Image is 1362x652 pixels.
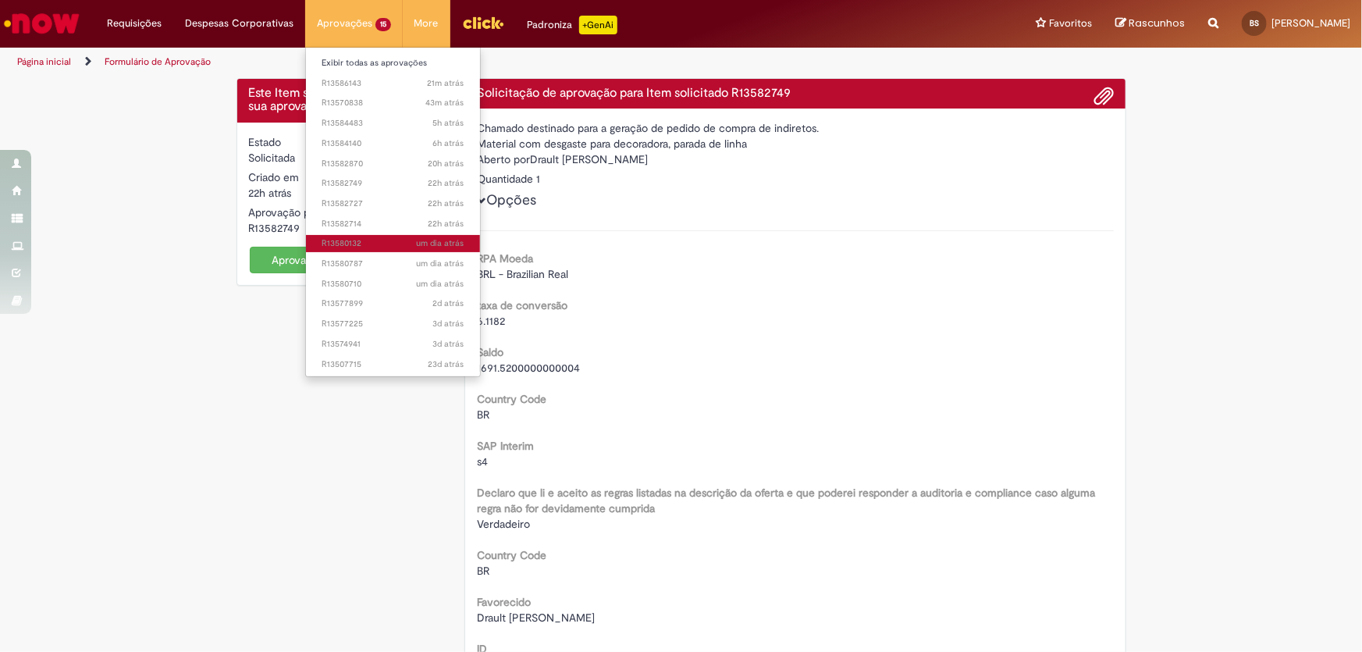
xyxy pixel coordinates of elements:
[429,358,464,370] span: 23d atrás
[429,177,464,189] span: 22h atrás
[429,218,464,230] span: 22h atrás
[322,338,464,351] span: R13574941
[322,77,464,90] span: R13586143
[477,408,489,422] span: BR
[428,77,464,89] time: 01/10/2025 14:04:35
[429,158,464,169] time: 30/09/2025 18:26:51
[477,454,488,469] span: s4
[477,361,580,375] span: 1691.5200000000004
[322,358,464,371] span: R13507715
[306,216,480,233] a: Aberto R13582714 :
[1250,18,1259,28] span: BS
[477,595,531,609] b: Favorecido
[429,358,464,370] time: 09/09/2025 14:17:24
[306,255,480,273] a: Aberto R13580787 :
[477,298,567,312] b: taxa de conversão
[433,318,464,330] time: 29/09/2025 14:23:49
[322,258,464,270] span: R13580787
[477,251,533,265] b: RPA Moeda
[433,318,464,330] span: 3d atrás
[249,134,282,150] label: Estado
[306,295,480,312] a: Aberto R13577899 :
[305,47,481,377] ul: Aprovações
[477,345,503,359] b: Saldo
[477,171,1114,187] div: Quantidade 1
[306,55,480,72] a: Exibir todas as aprovações
[417,278,464,290] span: um dia atrás
[322,278,464,290] span: R13580710
[433,338,464,350] span: 3d atrás
[433,137,464,149] time: 01/10/2025 08:29:10
[429,158,464,169] span: 20h atrás
[306,336,480,353] a: Aberto R13574941 :
[1129,16,1185,30] span: Rascunhos
[107,16,162,31] span: Requisições
[428,77,464,89] span: 21m atrás
[462,11,504,34] img: click_logo_yellow_360x200.png
[579,16,617,34] p: +GenAi
[528,16,617,34] div: Padroniza
[429,198,464,209] time: 30/09/2025 16:16:23
[477,517,530,531] span: Verdadeiro
[322,117,464,130] span: R13584483
[322,318,464,330] span: R13577225
[477,392,546,406] b: Country Code
[477,267,568,281] span: BRL - Brazilian Real
[306,235,480,252] a: Aberto R13580132 :
[306,75,480,92] a: Aberto R13586143 :
[322,177,464,190] span: R13582749
[477,87,1114,101] h4: Solicitação de aprovação para Item solicitado R13582749
[306,195,480,212] a: Aberto R13582727 :
[426,97,464,109] time: 01/10/2025 13:42:41
[306,94,480,112] a: Aberto R13570838 :
[477,314,505,328] span: 6.1182
[1271,16,1350,30] span: [PERSON_NAME]
[306,315,480,333] a: Aberto R13577225 :
[433,338,464,350] time: 29/09/2025 08:30:06
[306,175,480,192] a: Aberto R13582749 :
[322,97,464,109] span: R13570838
[2,8,82,39] img: ServiceNow
[306,356,480,373] a: Aberto R13507715 :
[477,151,530,167] label: Aberto por
[306,135,480,152] a: Aberto R13584140 :
[306,115,480,132] a: Aberto R13584483 :
[322,137,464,150] span: R13584140
[322,198,464,210] span: R13582727
[417,237,464,249] span: um dia atrás
[17,55,71,68] a: Página inicial
[417,258,464,269] span: um dia atrás
[417,278,464,290] time: 30/09/2025 11:01:32
[477,136,1114,151] div: Material com desgaste para decoradora, parada de linha
[249,185,429,201] div: 30/09/2025 16:19:16
[375,18,391,31] span: 15
[477,486,1095,515] b: Declaro que li e aceito as regras listadas na descrição da oferta e que poderei responder a audit...
[414,16,439,31] span: More
[322,237,464,250] span: R13580132
[429,177,464,189] time: 30/09/2025 16:19:16
[322,218,464,230] span: R13582714
[185,16,293,31] span: Despesas Corporativas
[306,276,480,293] a: Aberto R13580710 :
[105,55,211,68] a: Formulário de Aprovação
[477,564,489,578] span: BR
[249,205,325,220] label: Aprovação para
[249,150,429,166] div: Solicitada
[1115,16,1185,31] a: Rascunhos
[477,120,1114,136] div: Chamado destinado para a geração de pedido de compra de indiretos.
[426,97,464,109] span: 43m atrás
[477,151,1114,171] div: Drault [PERSON_NAME]
[249,87,429,114] h4: Este Item solicitado requer a sua aprovação
[477,611,595,625] span: Drault [PERSON_NAME]
[322,158,464,170] span: R13582870
[12,48,896,77] ul: Trilhas de página
[429,198,464,209] span: 22h atrás
[429,218,464,230] time: 30/09/2025 16:15:42
[477,548,546,562] b: Country Code
[433,137,464,149] span: 6h atrás
[433,297,464,309] span: 2d atrás
[1049,16,1092,31] span: Favoritos
[317,16,372,31] span: Aprovações
[306,155,480,173] a: Aberto R13582870 :
[250,247,331,273] button: Aprovar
